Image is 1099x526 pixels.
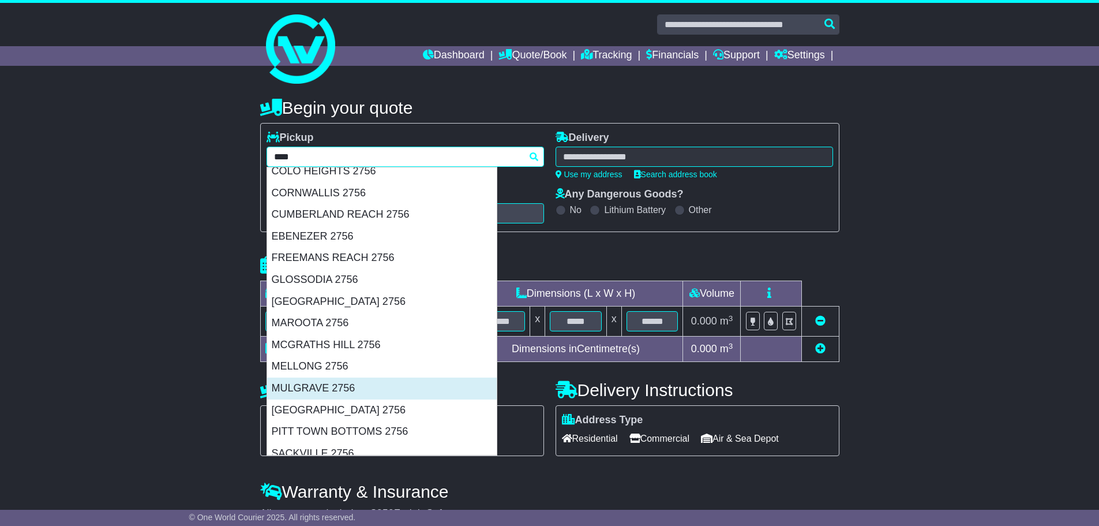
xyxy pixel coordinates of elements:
span: Residential [562,430,618,447]
td: Type [260,281,357,307]
td: x [530,307,545,337]
div: SACKVILLE 2756 [267,443,497,465]
td: x [606,307,621,337]
div: COLO HEIGHTS 2756 [267,161,497,182]
a: Settings [774,46,825,66]
typeahead: Please provide city [267,147,544,167]
td: Dimensions (L x W x H) [468,281,683,307]
div: GLOSSODIA 2756 [267,269,497,291]
td: Dimensions in Centimetre(s) [468,337,683,362]
div: [GEOGRAPHIC_DATA] 2756 [267,291,497,313]
span: Commercial [629,430,689,447]
h4: Begin your quote [260,98,839,117]
h4: Package details | [260,256,405,275]
span: m [720,315,733,327]
span: 0.000 [691,343,717,355]
div: [GEOGRAPHIC_DATA] 2756 [267,400,497,421]
span: © One World Courier 2025. All rights reserved. [189,513,356,522]
sup: 3 [729,342,733,350]
sup: 3 [729,314,733,323]
span: 250 [377,508,394,519]
h4: Delivery Instructions [556,380,839,400]
label: Pickup [267,132,314,144]
div: CUMBERLAND REACH 2756 [267,204,497,226]
a: Financials [646,46,699,66]
div: MELLONG 2756 [267,356,497,378]
span: 0.000 [691,315,717,327]
a: Add new item [815,343,826,355]
label: Any Dangerous Goods? [556,188,684,201]
a: Dashboard [423,46,485,66]
a: Quote/Book [498,46,567,66]
td: Total [260,337,357,362]
label: Delivery [556,132,609,144]
div: CORNWALLIS 2756 [267,182,497,204]
a: Use my address [556,170,622,179]
div: EBENEZER 2756 [267,226,497,248]
div: MAROOTA 2756 [267,312,497,334]
a: Support [713,46,760,66]
a: Tracking [581,46,632,66]
label: Address Type [562,414,643,427]
span: m [720,343,733,355]
div: FREEMANS REACH 2756 [267,247,497,269]
div: All our quotes include a $ FreightSafe warranty. [260,508,839,520]
a: Search address book [634,170,717,179]
div: PITT TOWN BOTTOMS 2756 [267,421,497,443]
label: No [570,204,582,215]
label: Other [689,204,712,215]
td: Volume [683,281,741,307]
h4: Warranty & Insurance [260,482,839,501]
div: MCGRATHS HILL 2756 [267,334,497,356]
label: Lithium Battery [604,204,666,215]
div: MULGRAVE 2756 [267,378,497,400]
h4: Pickup Instructions [260,380,544,400]
a: Remove this item [815,315,826,327]
span: Air & Sea Depot [701,430,779,447]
